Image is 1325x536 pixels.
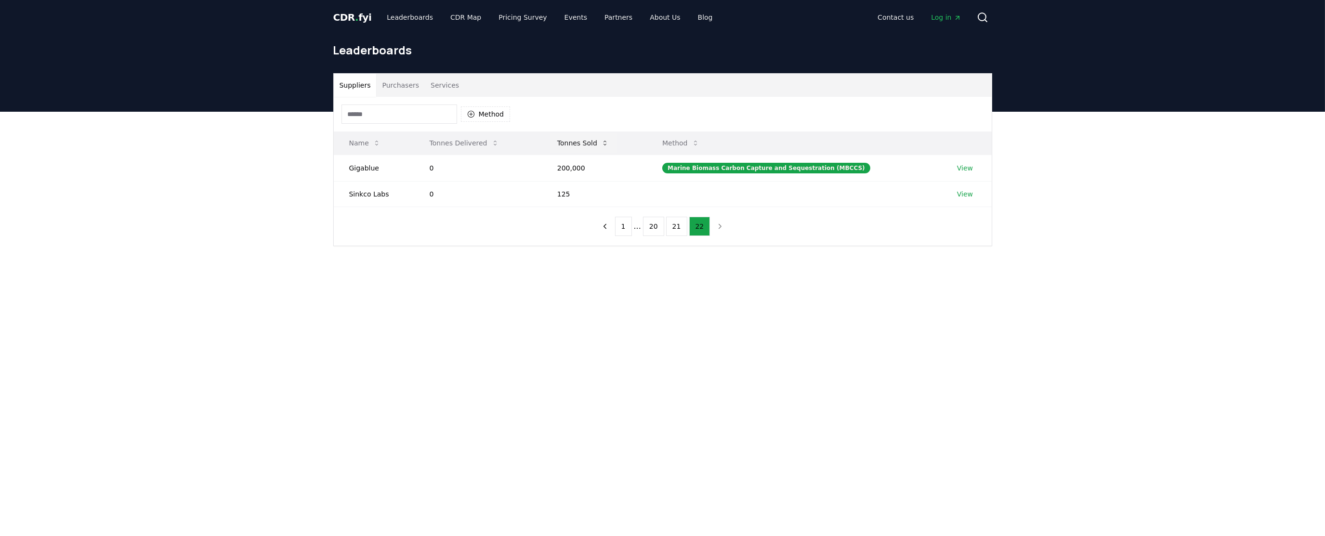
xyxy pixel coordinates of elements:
span: . [355,12,358,23]
button: 1 [615,217,632,236]
button: previous page [597,217,613,236]
button: Suppliers [334,74,377,97]
button: Tonnes Delivered [422,133,507,153]
a: About Us [642,9,688,26]
a: CDR Map [443,9,489,26]
a: Log in [923,9,969,26]
td: Gigablue [334,155,414,181]
button: Method [655,133,707,153]
td: Sinkco Labs [334,181,414,207]
a: View [957,163,973,173]
li: ... [634,221,641,232]
button: 22 [689,217,710,236]
a: Blog [690,9,721,26]
a: Pricing Survey [491,9,554,26]
div: Marine Biomass Carbon Capture and Sequestration (MBCCS) [662,163,870,173]
button: 20 [643,217,664,236]
span: CDR fyi [333,12,372,23]
a: Leaderboards [379,9,441,26]
td: 200,000 [542,155,647,181]
button: Tonnes Sold [550,133,617,153]
button: Method [461,106,511,122]
a: CDR.fyi [333,11,372,24]
td: 0 [414,181,542,207]
a: Partners [597,9,640,26]
button: Name [341,133,388,153]
td: 125 [542,181,647,207]
button: Purchasers [376,74,425,97]
button: Services [425,74,465,97]
nav: Main [379,9,720,26]
a: View [957,189,973,199]
h1: Leaderboards [333,42,992,58]
button: 21 [666,217,687,236]
nav: Main [870,9,969,26]
a: Events [557,9,595,26]
span: Log in [931,13,961,22]
td: 0 [414,155,542,181]
a: Contact us [870,9,921,26]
